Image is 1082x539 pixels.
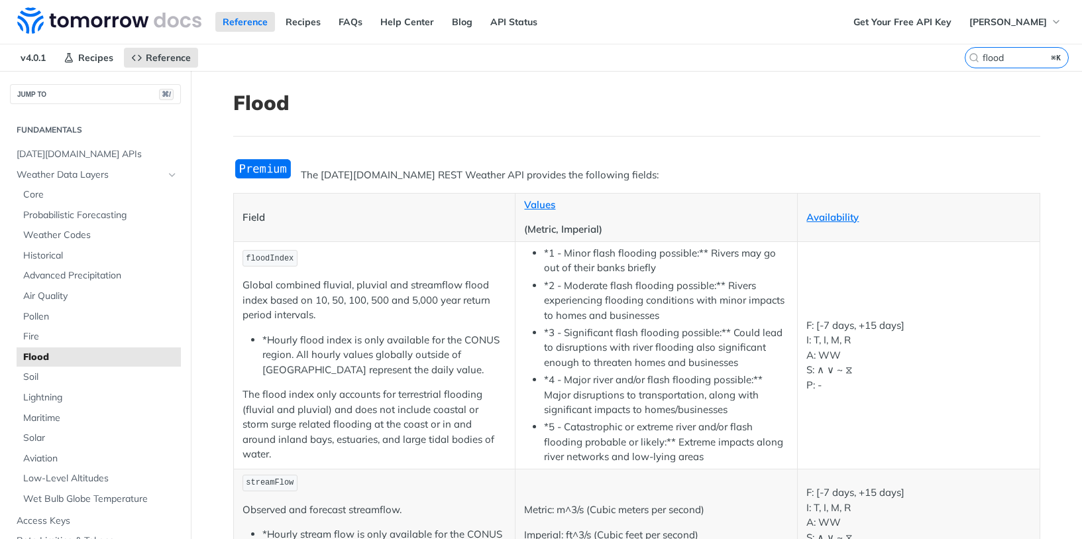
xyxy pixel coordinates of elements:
[17,469,181,489] a: Low-Level Altitudes
[331,12,370,32] a: FAQs
[233,91,1040,115] h1: Flood
[806,318,1030,393] p: F: [-7 days, +15 days] I: T, I, M, R A: WW S: ∧ ∨ ~ ⧖ P: -
[246,478,294,487] span: streamFlow
[1048,51,1065,64] kbd: ⌘K
[969,16,1047,28] span: [PERSON_NAME]
[23,269,178,282] span: Advanced Precipitation
[262,333,507,378] li: *Hourly flood index is only available for the CONUS region. All hourly values globally outside of...
[544,326,788,371] li: *3 - Significant flash flooding possible:** Could lead to disruptions with river flooding also si...
[243,278,507,323] p: Global combined fluvial, pluvial and streamflow flood index based on 10, 50, 100, 500 and 5,000 y...
[10,165,181,185] a: Weather Data LayersHide subpages for Weather Data Layers
[17,449,181,469] a: Aviation
[23,412,178,425] span: Maritime
[23,391,178,404] span: Lightning
[17,327,181,347] a: Fire
[23,330,178,343] span: Fire
[17,168,164,182] span: Weather Data Layers
[243,210,507,225] p: Field
[17,347,181,367] a: Flood
[17,7,201,34] img: Tomorrow.io Weather API Docs
[23,209,178,222] span: Probabilistic Forecasting
[17,246,181,266] a: Historical
[56,48,121,68] a: Recipes
[23,371,178,384] span: Soil
[17,148,178,161] span: [DATE][DOMAIN_NAME] APIs
[23,351,178,364] span: Flood
[278,12,328,32] a: Recipes
[124,48,198,68] a: Reference
[10,145,181,164] a: [DATE][DOMAIN_NAME] APIs
[23,452,178,465] span: Aviation
[13,48,53,68] span: v4.0.1
[17,185,181,205] a: Core
[17,514,178,528] span: Access Keys
[962,12,1069,32] button: [PERSON_NAME]
[146,52,191,64] span: Reference
[243,387,507,462] p: The flood index only accounts for terrestrial flooding (fluvial and pluvial) and does not include...
[483,12,545,32] a: API Status
[17,286,181,306] a: Air Quality
[215,12,275,32] a: Reference
[544,373,788,418] li: *4 - Major river and/or flash flooding possible:** Major disruptions to transportation, along wit...
[17,307,181,327] a: Pollen
[373,12,441,32] a: Help Center
[10,511,181,531] a: Access Keys
[17,367,181,387] a: Soil
[23,249,178,263] span: Historical
[23,188,178,202] span: Core
[846,12,959,32] a: Get Your Free API Key
[544,420,788,465] li: *5 - Catastrophic or extreme river and/or flash flooding probable or likely:** Extreme impacts al...
[17,266,181,286] a: Advanced Precipitation
[23,229,178,242] span: Weather Codes
[23,310,178,324] span: Pollen
[969,52,979,63] svg: Search
[17,408,181,428] a: Maritime
[806,211,859,223] a: Availability
[233,168,1040,183] p: The [DATE][DOMAIN_NAME] REST Weather API provides the following fields:
[445,12,480,32] a: Blog
[167,170,178,180] button: Hide subpages for Weather Data Layers
[10,84,181,104] button: JUMP TO⌘/
[23,432,178,445] span: Solar
[10,124,181,136] h2: Fundamentals
[246,254,294,263] span: floodIndex
[544,278,788,324] li: *2 - Moderate flash flooding possible:** Rivers experiencing flooding conditions with minor impac...
[524,198,555,211] a: Values
[544,246,788,276] li: *1 - Minor flash flooding possible:** Rivers may go out of their banks briefly
[23,290,178,303] span: Air Quality
[524,222,788,237] p: (Metric, Imperial)
[243,503,507,518] p: Observed and forecast streamflow.
[159,89,174,100] span: ⌘/
[524,503,788,518] p: Metric: m^3/s (Cubic meters per second)
[17,206,181,225] a: Probabilistic Forecasting
[23,472,178,485] span: Low-Level Altitudes
[17,489,181,509] a: Wet Bulb Globe Temperature
[23,493,178,506] span: Wet Bulb Globe Temperature
[17,225,181,245] a: Weather Codes
[78,52,113,64] span: Recipes
[17,388,181,408] a: Lightning
[17,428,181,448] a: Solar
